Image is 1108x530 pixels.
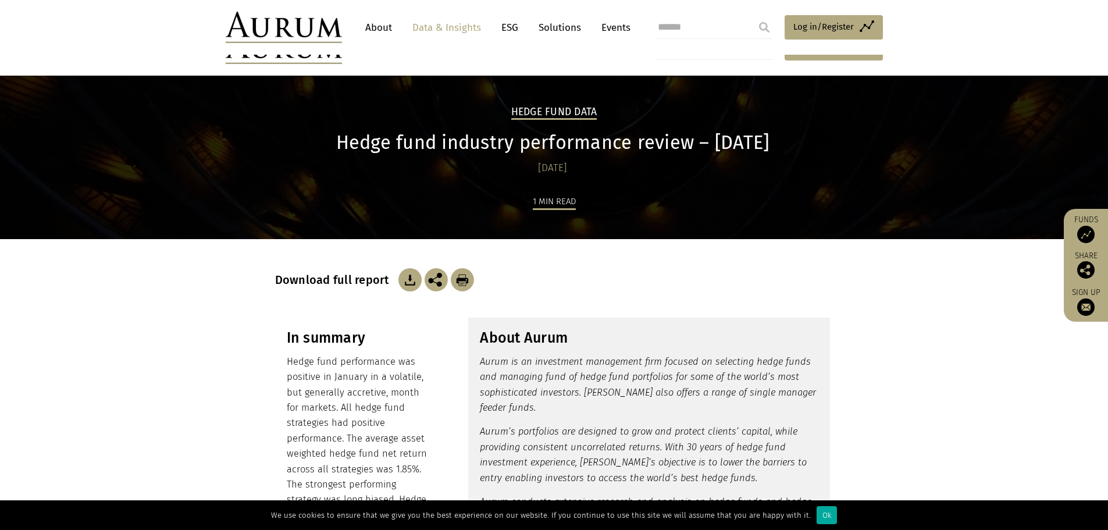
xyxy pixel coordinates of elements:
[1070,215,1102,243] a: Funds
[817,506,837,524] div: Ok
[480,356,816,413] em: Aurum is an investment management firm focused on selecting hedge funds and managing fund of hedg...
[785,15,883,40] a: Log in/Register
[480,329,818,347] h3: About Aurum
[407,17,487,38] a: Data & Insights
[359,17,398,38] a: About
[596,17,630,38] a: Events
[1077,226,1095,243] img: Access Funds
[1070,287,1102,316] a: Sign up
[226,12,342,43] img: Aurum
[1070,252,1102,279] div: Share
[793,20,854,34] span: Log in/Register
[1077,298,1095,316] img: Sign up to our newsletter
[496,17,524,38] a: ESG
[1077,261,1095,279] img: Share this post
[753,16,776,39] input: Submit
[451,268,474,291] img: Download Article
[533,17,587,38] a: Solutions
[275,131,831,154] h1: Hedge fund industry performance review – [DATE]
[533,194,576,210] div: 1 min read
[425,268,448,291] img: Share this post
[275,273,396,287] h3: Download full report
[275,160,831,176] div: [DATE]
[511,106,597,120] h2: Hedge Fund Data
[287,329,432,347] h3: In summary
[480,426,807,483] em: Aurum’s portfolios are designed to grow and protect clients’ capital, while providing consistent ...
[398,268,422,291] img: Download Article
